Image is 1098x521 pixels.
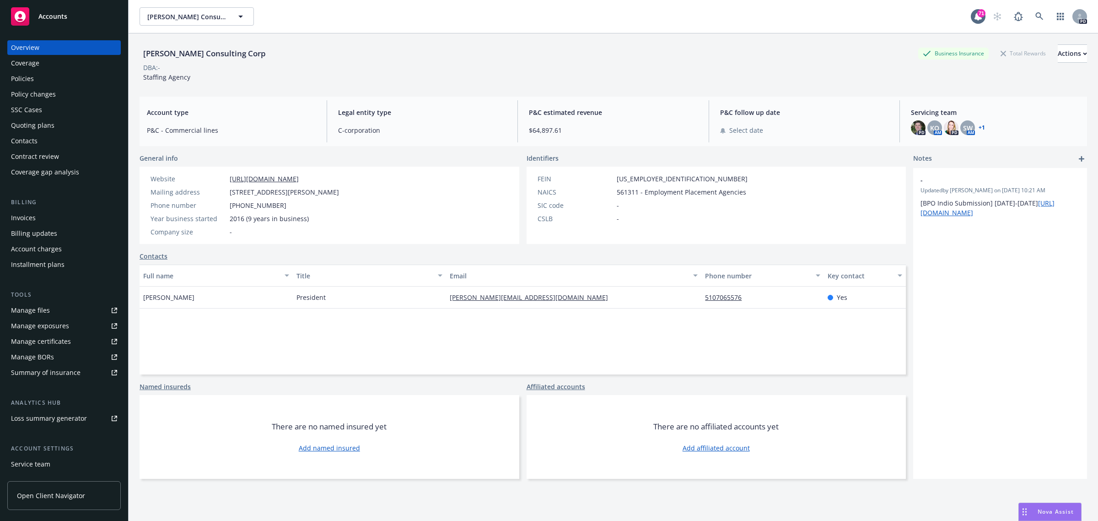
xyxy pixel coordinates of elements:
a: Coverage gap analysis [7,165,121,179]
a: [URL][DOMAIN_NAME] [230,174,299,183]
div: Manage exposures [11,319,69,333]
a: 5107065576 [705,293,749,302]
a: Installment plans [7,257,121,272]
div: Drag to move [1019,503,1030,521]
span: [PHONE_NUMBER] [230,201,286,210]
div: Overview [11,40,39,55]
span: Notes [913,153,932,164]
a: Start snowing [988,7,1006,26]
div: CSLB [538,214,613,223]
div: Loss summary generator [11,411,87,426]
span: 2016 (9 years in business) [230,214,309,223]
a: Service team [7,457,121,472]
span: P&C - Commercial lines [147,125,316,135]
div: SSC Cases [11,103,42,117]
div: [PERSON_NAME] Consulting Corp [140,48,269,60]
a: Summary of insurance [7,365,121,380]
div: Service team [11,457,50,472]
span: There are no named insured yet [272,421,387,432]
div: Summary of insurance [11,365,81,380]
span: Servicing team [911,108,1080,117]
button: Email [446,265,701,287]
button: Phone number [701,265,824,287]
a: Loss summary generator [7,411,121,426]
a: Affiliated accounts [527,382,585,391]
span: General info [140,153,178,163]
div: FEIN [538,174,613,184]
div: 71 [977,9,985,17]
span: President [296,293,326,302]
div: Account charges [11,242,62,256]
span: - [920,175,1056,185]
div: Contract review [11,149,59,164]
img: photo [911,120,926,135]
button: [PERSON_NAME] Consulting Corp [140,7,254,26]
a: Account charges [7,242,121,256]
a: Policies [7,71,121,86]
a: Coverage [7,56,121,71]
div: Billing updates [11,226,57,241]
div: Email [450,271,688,281]
div: Manage BORs [11,350,54,364]
a: Billing updates [7,226,121,241]
div: Invoices [11,211,36,225]
span: 561311 - Employment Placement Agencies [617,187,746,197]
div: Policy changes [11,87,56,102]
div: DBA: - [143,63,160,72]
a: Manage certificates [7,334,121,349]
button: Actions [1058,44,1087,63]
a: Overview [7,40,121,55]
span: Yes [837,293,847,302]
div: Business Insurance [918,48,989,59]
a: Add named insured [299,443,360,453]
a: Policy changes [7,87,121,102]
a: Sales relationships [7,472,121,487]
span: [US_EMPLOYER_IDENTIFICATION_NUMBER] [617,174,748,184]
div: -Updatedby [PERSON_NAME] on [DATE] 10:21 AM[BPO Indio Submission] [DATE]-[DATE][URL][DOMAIN_NAME] [913,168,1087,225]
div: Company size [151,227,226,237]
div: NAICS [538,187,613,197]
div: SIC code [538,201,613,210]
span: Open Client Navigator [17,491,85,500]
a: Contacts [7,134,121,148]
span: - [230,227,232,237]
a: [PERSON_NAME][EMAIL_ADDRESS][DOMAIN_NAME] [450,293,615,302]
div: Manage files [11,303,50,318]
span: P&C follow up date [720,108,889,117]
div: Installment plans [11,257,65,272]
span: SW [963,123,973,133]
div: Manage certificates [11,334,71,349]
span: KO [930,123,939,133]
span: Manage exposures [7,319,121,333]
a: +1 [979,125,985,130]
button: Nova Assist [1018,503,1082,521]
a: Switch app [1051,7,1070,26]
a: add [1076,153,1087,164]
div: Sales relationships [11,472,69,487]
span: [PERSON_NAME] [143,293,194,302]
div: Website [151,174,226,184]
span: There are no affiliated accounts yet [653,421,779,432]
img: photo [944,120,958,135]
a: Manage BORs [7,350,121,364]
a: Search [1030,7,1049,26]
div: Analytics hub [7,398,121,407]
div: Phone number [151,201,226,210]
div: Policies [11,71,34,86]
div: Year business started [151,214,226,223]
div: Quoting plans [11,118,54,133]
button: Key contact [824,265,906,287]
span: - [617,214,619,223]
span: P&C estimated revenue [529,108,698,117]
span: Nova Assist [1038,508,1074,516]
a: Named insureds [140,382,191,391]
span: Account type [147,108,316,117]
a: SSC Cases [7,103,121,117]
a: Accounts [7,4,121,29]
div: Coverage [11,56,39,71]
a: Contacts [140,251,167,261]
span: $64,897.61 [529,125,698,135]
div: Phone number [705,271,810,281]
span: Identifiers [527,153,559,163]
div: Total Rewards [996,48,1050,59]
